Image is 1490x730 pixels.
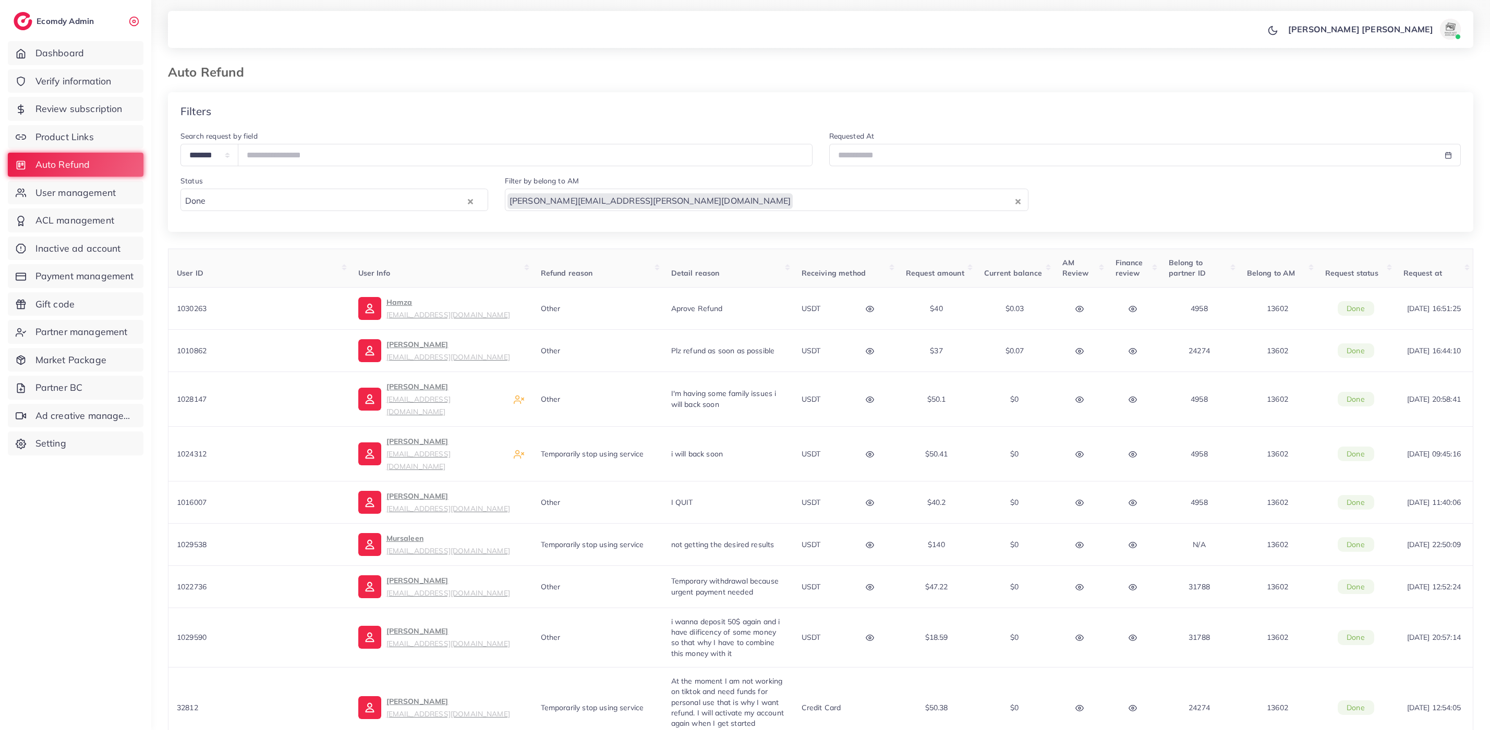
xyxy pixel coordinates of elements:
img: ic-user-info.36bf1079.svg [358,388,381,411]
a: Payment management [8,264,143,288]
img: ic-user-info.36bf1079.svg [358,533,381,556]
span: Dashboard [35,46,84,60]
p: [PERSON_NAME] [386,380,505,418]
a: Partner management [8,320,143,344]
a: [PERSON_NAME][EMAIL_ADDRESS][DOMAIN_NAME] [358,625,510,650]
span: User ID [177,268,203,278]
small: [EMAIL_ADDRESS][DOMAIN_NAME] [386,546,510,555]
img: ic-user-info.36bf1079.svg [358,442,381,465]
a: [PERSON_NAME][EMAIL_ADDRESS][DOMAIN_NAME] [358,338,510,363]
p: [PERSON_NAME] [PERSON_NAME] [1288,23,1433,35]
span: Payment management [35,269,134,283]
span: Market Package [35,353,106,367]
a: Ad creative management [8,404,143,428]
span: Temporarily stop using service [541,540,644,549]
a: [PERSON_NAME][EMAIL_ADDRESS][DOMAIN_NAME] [358,695,510,720]
a: [PERSON_NAME][EMAIL_ADDRESS][DOMAIN_NAME] [358,435,505,473]
small: [EMAIL_ADDRESS][DOMAIN_NAME] [386,639,510,648]
span: 1024312 [177,449,207,459]
span: Partner management [35,325,128,339]
a: Product Links [8,125,143,149]
span: 1016007 [177,498,207,507]
a: [PERSON_NAME][EMAIL_ADDRESS][DOMAIN_NAME] [358,574,510,599]
p: [PERSON_NAME] [386,490,510,515]
span: Verify information [35,75,112,88]
img: logo [14,12,32,30]
span: 1010862 [177,346,207,355]
span: 1022736 [177,582,207,591]
small: [EMAIL_ADDRESS][DOMAIN_NAME] [386,352,510,361]
span: Other [541,633,561,642]
span: ACL management [35,214,114,227]
a: [PERSON_NAME][EMAIL_ADDRESS][DOMAIN_NAME] [358,490,510,515]
p: [PERSON_NAME] [386,435,505,473]
a: Auto Refund [8,153,143,177]
h2: Ecomdy Admin [37,16,96,26]
img: ic-user-info.36bf1079.svg [358,575,381,598]
input: Search for option [209,193,465,209]
img: ic-user-info.36bf1079.svg [358,696,381,719]
span: 32812 [177,703,198,712]
a: User management [8,181,143,205]
span: Other [541,394,561,404]
a: Gift code [8,292,143,316]
a: Inactive ad account [8,237,143,261]
input: Search for option [794,193,1013,209]
span: Review subscription [35,102,123,116]
span: Other [541,582,561,591]
span: Setting [35,437,66,450]
a: Hamza[EMAIL_ADDRESS][DOMAIN_NAME] [358,296,510,321]
p: [PERSON_NAME] [386,625,510,650]
a: Verify information [8,69,143,93]
span: Refund reason [541,268,593,278]
span: Other [541,346,561,355]
span: 1029538 [177,540,207,549]
img: avatar [1440,19,1461,40]
span: Inactive ad account [35,242,121,255]
p: Hamza [386,296,510,321]
span: Product Links [35,130,94,144]
a: Dashboard [8,41,143,65]
small: [EMAIL_ADDRESS][DOMAIN_NAME] [386,310,510,319]
div: Search for option [180,189,488,211]
small: [EMAIL_ADDRESS][DOMAIN_NAME] [386,449,451,471]
small: [EMAIL_ADDRESS][DOMAIN_NAME] [386,394,451,416]
a: Review subscription [8,97,143,121]
a: [PERSON_NAME] [PERSON_NAME]avatar [1282,19,1465,40]
a: Setting [8,431,143,455]
a: Mursaleen[EMAIL_ADDRESS][DOMAIN_NAME] [358,532,510,557]
span: Ad creative management [35,409,136,423]
span: User Info [358,268,390,278]
p: Mursaleen [386,532,510,557]
p: [PERSON_NAME] [386,695,510,720]
small: [EMAIL_ADDRESS][DOMAIN_NAME] [386,588,510,597]
a: [PERSON_NAME][EMAIL_ADDRESS][DOMAIN_NAME] [358,380,505,418]
p: [PERSON_NAME] [386,338,510,363]
a: logoEcomdy Admin [14,12,96,30]
img: ic-user-info.36bf1079.svg [358,626,381,649]
img: ic-user-info.36bf1079.svg [358,339,381,362]
span: 1029590 [177,633,207,642]
span: Temporarily stop using service [541,703,644,712]
small: [EMAIL_ADDRESS][DOMAIN_NAME] [386,709,510,718]
span: Other [541,498,561,507]
span: Partner BC [35,381,83,394]
span: User management [35,186,116,200]
a: Partner BC [8,376,143,400]
span: Temporarily stop using service [541,449,644,459]
span: Auto Refund [35,158,90,171]
span: 1028147 [177,394,207,404]
a: ACL management [8,208,143,232]
img: ic-user-info.36bf1079.svg [358,491,381,514]
small: [EMAIL_ADDRESS][DOMAIN_NAME] [386,504,510,513]
p: [PERSON_NAME] [386,574,510,599]
img: ic-user-info.36bf1079.svg [358,297,381,320]
a: Market Package [8,348,143,372]
span: 1030263 [177,304,207,313]
span: Gift code [35,298,75,311]
span: Other [541,304,561,313]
